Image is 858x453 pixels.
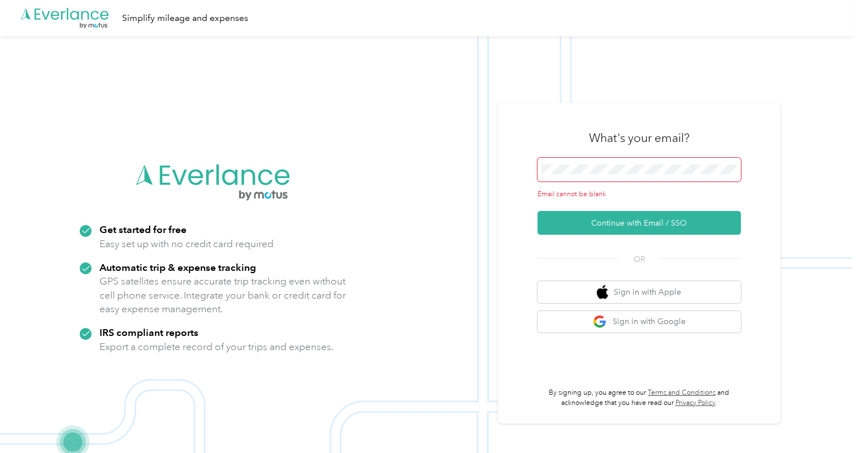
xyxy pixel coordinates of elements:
[538,388,741,408] p: By signing up, you agree to our and acknowledge that you have read our .
[589,130,690,146] h3: What's your email?
[99,326,198,338] strong: IRS compliant reports
[99,340,333,354] p: Export a complete record of your trips and expenses.
[619,253,659,265] span: OR
[122,11,248,25] div: Simplify mileage and expenses
[648,389,716,397] a: Terms and Conditions
[99,237,274,251] p: Easy set up with no credit card required
[538,311,741,333] button: google logoSign in with Google
[597,285,608,299] img: apple logo
[99,223,187,235] strong: Get started for free
[99,274,346,316] p: GPS satellites ensure accurate trip tracking even without cell phone service. Integrate your bank...
[99,261,256,273] strong: Automatic trip & expense tracking
[593,315,607,329] img: google logo
[675,399,716,407] a: Privacy Policy
[538,189,741,200] div: Email cannot be blank
[722,163,735,176] keeper-lock: Open Keeper Popup
[538,281,741,303] button: apple logoSign in with Apple
[538,211,741,235] button: Continue with Email / SSO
